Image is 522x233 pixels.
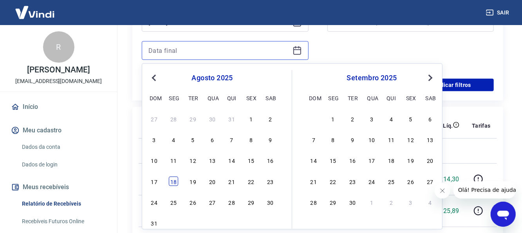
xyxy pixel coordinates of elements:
div: sab [425,93,435,103]
div: Choose quinta-feira, 14 de agosto de 2025 [227,155,237,165]
p: Tarifas [472,122,491,130]
div: Choose segunda-feira, 8 de setembro de 2025 [329,135,338,144]
div: Choose terça-feira, 2 de setembro de 2025 [188,218,198,228]
a: Recebíveis Futuros Online [19,213,108,229]
button: Meu cadastro [9,122,108,139]
div: Choose quinta-feira, 25 de setembro de 2025 [387,177,396,186]
div: Choose sexta-feira, 22 de agosto de 2025 [246,177,256,186]
div: Choose quarta-feira, 10 de setembro de 2025 [367,135,377,144]
div: Choose terça-feira, 9 de setembro de 2025 [348,135,357,144]
div: Choose sexta-feira, 12 de setembro de 2025 [406,135,415,144]
div: Choose sábado, 2 de agosto de 2025 [266,114,275,123]
div: sex [406,93,415,103]
div: Choose segunda-feira, 11 de agosto de 2025 [169,155,178,165]
input: Data final [148,45,289,56]
div: Choose terça-feira, 30 de setembro de 2025 [348,197,357,207]
div: Choose terça-feira, 2 de setembro de 2025 [348,114,357,123]
div: Choose sexta-feira, 1 de agosto de 2025 [246,114,256,123]
a: Dados de login [19,157,108,173]
div: Choose quinta-feira, 21 de agosto de 2025 [227,177,237,186]
div: Choose quarta-feira, 27 de agosto de 2025 [208,197,217,207]
div: Choose domingo, 28 de setembro de 2025 [309,197,318,207]
div: qua [367,93,377,103]
a: Dados da conta [19,139,108,155]
div: Choose sábado, 30 de agosto de 2025 [266,197,275,207]
div: Choose quarta-feira, 1 de outubro de 2025 [367,197,377,207]
div: Choose quarta-feira, 24 de setembro de 2025 [367,177,377,186]
div: Choose quinta-feira, 2 de outubro de 2025 [387,197,396,207]
div: Choose sexta-feira, 29 de agosto de 2025 [246,197,256,207]
iframe: Fechar mensagem [435,183,450,199]
div: setembro 2025 [308,73,436,83]
div: month 2025-08 [148,113,276,229]
button: Meus recebíveis [9,179,108,196]
div: Choose quinta-feira, 31 de julho de 2025 [227,114,237,123]
div: Choose sexta-feira, 26 de setembro de 2025 [406,177,415,186]
div: Choose sábado, 6 de setembro de 2025 [266,218,275,228]
div: Choose quinta-feira, 4 de setembro de 2025 [387,114,396,123]
div: Choose sábado, 4 de outubro de 2025 [425,197,435,207]
div: Choose quarta-feira, 17 de setembro de 2025 [367,155,377,165]
div: Choose quarta-feira, 20 de agosto de 2025 [208,177,217,186]
div: Choose segunda-feira, 1 de setembro de 2025 [329,114,338,123]
div: Choose segunda-feira, 15 de setembro de 2025 [329,155,338,165]
div: Choose terça-feira, 5 de agosto de 2025 [188,135,198,144]
div: Choose segunda-feira, 25 de agosto de 2025 [169,197,178,207]
div: ter [188,93,198,103]
div: Choose segunda-feira, 28 de julho de 2025 [169,114,178,123]
p: [PERSON_NAME] [27,66,90,74]
div: Choose domingo, 14 de setembro de 2025 [309,155,318,165]
div: Choose terça-feira, 16 de setembro de 2025 [348,155,357,165]
iframe: Mensagem da empresa [453,181,516,199]
div: month 2025-09 [308,113,436,208]
div: Choose sexta-feira, 3 de outubro de 2025 [406,197,415,207]
div: Choose segunda-feira, 18 de agosto de 2025 [169,177,178,186]
div: Choose domingo, 3 de agosto de 2025 [150,135,159,144]
div: Choose segunda-feira, 29 de setembro de 2025 [329,197,338,207]
p: [EMAIL_ADDRESS][DOMAIN_NAME] [15,77,102,85]
div: qui [387,93,396,103]
div: Choose domingo, 10 de agosto de 2025 [150,155,159,165]
div: Choose quarta-feira, 3 de setembro de 2025 [208,218,217,228]
div: Choose terça-feira, 26 de agosto de 2025 [188,197,198,207]
div: dom [150,93,159,103]
div: Choose quinta-feira, 18 de setembro de 2025 [387,155,396,165]
div: Choose quarta-feira, 30 de julho de 2025 [208,114,217,123]
div: Choose domingo, 31 de agosto de 2025 [309,114,318,123]
span: Olá! Precisa de ajuda? [5,5,66,12]
div: seg [329,93,338,103]
div: Choose quarta-feira, 3 de setembro de 2025 [367,114,377,123]
div: sex [246,93,256,103]
div: Choose domingo, 31 de agosto de 2025 [150,218,159,228]
div: Choose segunda-feira, 22 de setembro de 2025 [329,177,338,186]
div: Choose terça-feira, 29 de julho de 2025 [188,114,198,123]
div: Choose sexta-feira, 5 de setembro de 2025 [246,218,256,228]
div: Choose quinta-feira, 4 de setembro de 2025 [227,218,237,228]
img: Vindi [9,0,60,24]
p: R$ 214,30 [430,175,460,184]
div: Choose domingo, 27 de julho de 2025 [150,114,159,123]
div: agosto 2025 [148,73,276,83]
button: Next Month [426,73,435,83]
div: Choose sábado, 6 de setembro de 2025 [425,114,435,123]
div: Choose sábado, 16 de agosto de 2025 [266,155,275,165]
div: ter [348,93,357,103]
div: Choose sábado, 9 de agosto de 2025 [266,135,275,144]
button: Sair [484,5,513,20]
div: Choose sábado, 13 de setembro de 2025 [425,135,435,144]
div: qua [208,93,217,103]
div: Choose sexta-feira, 19 de setembro de 2025 [406,155,415,165]
div: Choose quinta-feira, 7 de agosto de 2025 [227,135,237,144]
div: dom [309,93,318,103]
div: Choose segunda-feira, 4 de agosto de 2025 [169,135,178,144]
div: qui [227,93,237,103]
button: Previous Month [149,73,159,83]
div: Choose segunda-feira, 1 de setembro de 2025 [169,218,178,228]
div: Choose domingo, 24 de agosto de 2025 [150,197,159,207]
button: Aplicar filtros [412,79,494,91]
div: Choose sexta-feira, 5 de setembro de 2025 [406,114,415,123]
div: Choose quinta-feira, 28 de agosto de 2025 [227,197,237,207]
div: Choose domingo, 21 de setembro de 2025 [309,177,318,186]
div: Choose domingo, 7 de setembro de 2025 [309,135,318,144]
div: seg [169,93,178,103]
